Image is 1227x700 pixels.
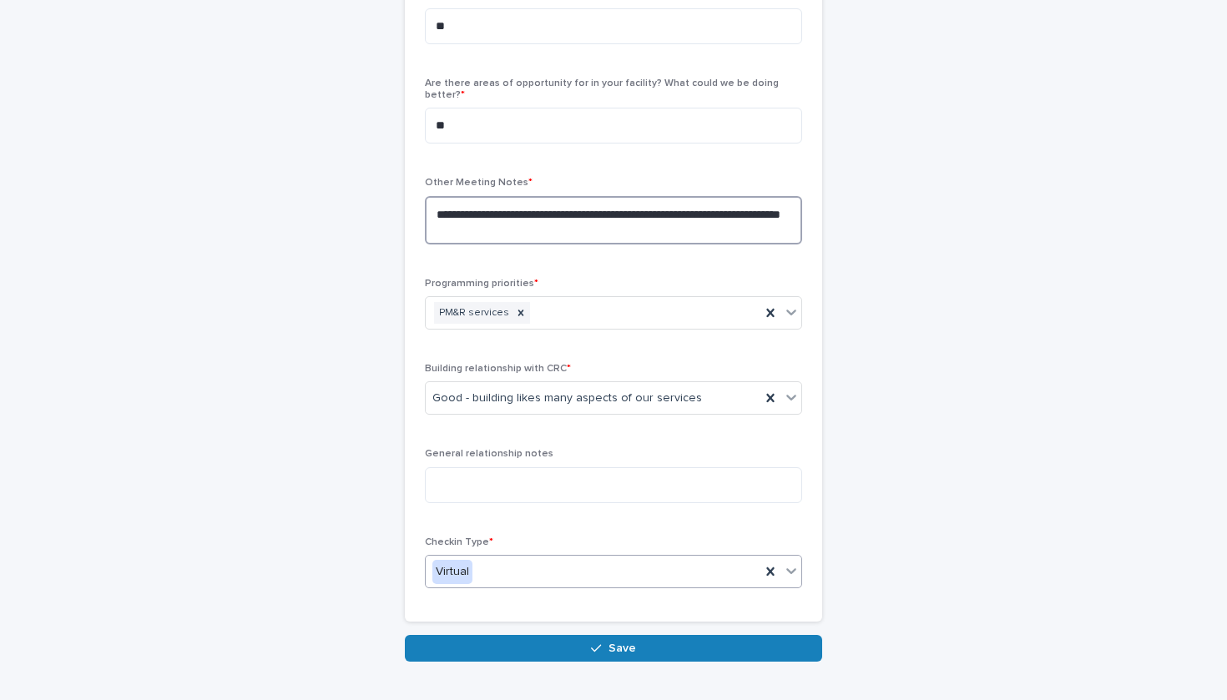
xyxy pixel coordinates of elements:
span: Other Meeting Notes [425,178,533,188]
span: General relationship notes [425,449,553,459]
span: Good - building likes many aspects of our services [432,390,702,407]
div: Virtual [432,560,472,584]
span: Save [608,642,636,654]
span: Checkin Type [425,537,493,547]
button: Save [405,635,822,662]
span: Building relationship with CRC [425,364,571,374]
span: Are there areas of opportunity for in your facility? What could we be doing better? [425,78,779,100]
span: Programming priorities [425,279,538,289]
div: PM&R services [434,302,512,325]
